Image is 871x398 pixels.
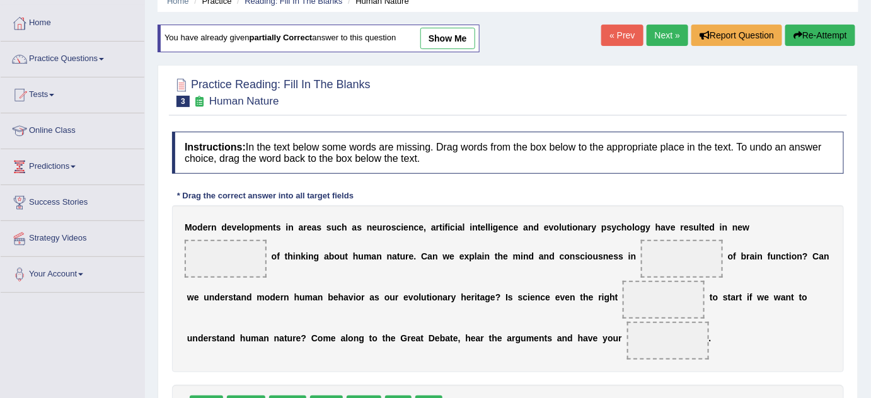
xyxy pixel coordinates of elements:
b: d [214,292,220,302]
b: l [488,222,490,232]
b: c [414,222,419,232]
b: g [485,292,491,302]
b: a [427,251,432,261]
b: c [337,222,342,232]
b: a [372,251,377,261]
h2: Practice Reading: Fill In The Blanks [172,76,371,107]
b: u [562,222,567,232]
b: m [305,292,313,302]
b: a [236,292,241,302]
b: c [782,251,787,261]
b: e [194,292,199,302]
b: t [580,292,584,302]
small: Exam occurring question [193,96,206,108]
b: e [459,251,464,261]
b: g [604,292,610,302]
b: n [288,222,294,232]
b: e [609,251,614,261]
b: a [819,251,824,261]
b: n [758,251,763,261]
b: s [276,222,281,232]
b: d [529,251,534,261]
b: l [559,222,562,232]
b: n [318,292,323,302]
b: i [528,292,530,302]
b: h [498,251,504,261]
b: v [666,222,671,232]
b: i [442,222,445,232]
b: r [303,222,306,232]
a: Practice Questions [1,42,144,73]
b: o [413,292,419,302]
b: I [505,292,508,302]
b: e [333,292,338,302]
b: o [432,292,437,302]
b: e [203,222,208,232]
b: f [733,251,736,261]
b: n [570,251,575,261]
b: o [192,222,198,232]
b: n [437,292,443,302]
b: e [307,222,312,232]
b: e [671,222,676,232]
b: o [728,251,734,261]
b: t [615,292,618,302]
b: e [565,292,570,302]
b: u [694,222,700,232]
b: p [601,222,607,232]
b: s [357,222,362,232]
b: a [392,251,397,261]
b: s [614,251,619,261]
b: t [787,251,790,261]
b: c [616,222,621,232]
b: C [421,251,427,261]
b: g [314,251,320,261]
div: * Drag the correct answer into all target fields [172,190,359,202]
b: M [185,222,192,232]
b: y [645,222,650,232]
b: t [233,292,236,302]
b: c [396,222,401,232]
b: i [585,251,587,261]
span: Drop target [185,240,267,278]
b: i [447,222,450,232]
b: n [472,222,478,232]
b: o [572,222,578,232]
b: n [241,292,247,302]
b: n [603,251,609,261]
b: h [655,222,661,232]
b: v [408,292,413,302]
b: u [340,251,345,261]
b: e [514,222,519,232]
b: e [530,292,535,302]
b: n [209,292,215,302]
b: n [387,251,393,261]
b: s [374,292,379,302]
b: a [458,222,463,232]
a: Your Account [1,257,144,288]
b: m [255,222,262,232]
b: a [750,251,755,261]
b: e [409,251,414,261]
b: t [710,292,713,302]
b: n [797,251,803,261]
b: u [377,222,383,232]
b: u [390,292,396,302]
b: i [570,222,572,232]
b: b [328,292,333,302]
b: i [430,292,432,302]
b: n [578,222,584,232]
b: c [509,222,514,232]
b: t [427,292,430,302]
a: Strategy Videos [1,221,144,253]
b: o [334,251,340,261]
a: « Prev [601,25,643,46]
h4: In the text below some words are missing. Drag words from the box below to the appropriate place ... [172,132,844,174]
b: i [482,251,485,261]
b: w [187,292,194,302]
b: s [689,222,694,232]
b: e [275,292,280,302]
b: s [508,292,513,302]
b: a [539,251,544,261]
b: r [447,292,451,302]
